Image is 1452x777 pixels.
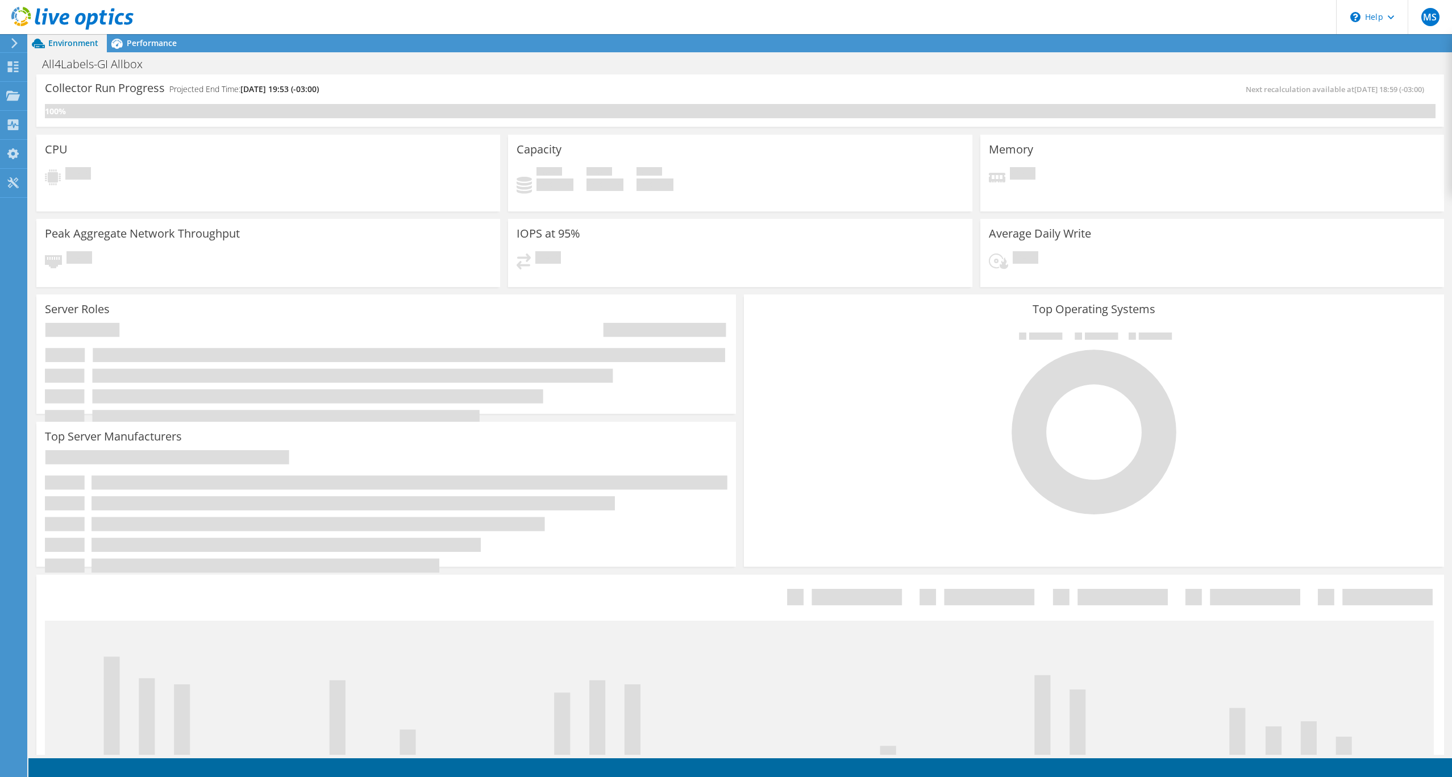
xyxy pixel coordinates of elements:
span: MS [1421,8,1439,26]
span: Pending [65,167,91,182]
span: Pending [1010,167,1035,182]
span: [DATE] 18:59 (-03:00) [1354,84,1424,94]
span: Pending [66,251,92,267]
span: Used [536,167,562,178]
span: Free [586,167,612,178]
span: Next recalculation available at [1246,84,1430,94]
h4: Projected End Time: [169,83,319,95]
span: Pending [535,251,561,267]
h1: All4Labels-GI Allbox [37,58,160,70]
svg: \n [1350,12,1361,22]
span: Performance [127,38,177,48]
h3: Top Operating Systems [752,303,1435,315]
span: Total [636,167,662,178]
h4: 0 GiB [636,178,673,191]
h3: Memory [989,143,1033,156]
h3: Average Daily Write [989,227,1091,240]
span: Pending [1013,251,1038,267]
h3: IOPS at 95% [517,227,580,240]
h3: CPU [45,143,68,156]
h3: Capacity [517,143,561,156]
h3: Peak Aggregate Network Throughput [45,227,240,240]
h4: 0 GiB [586,178,623,191]
h3: Top Server Manufacturers [45,430,182,443]
span: Environment [48,38,98,48]
h3: Server Roles [45,303,110,315]
h4: 0 GiB [536,178,573,191]
span: [DATE] 19:53 (-03:00) [240,84,319,94]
